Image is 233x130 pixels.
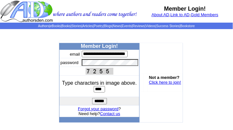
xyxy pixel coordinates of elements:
[171,12,190,17] a: Link to AD
[156,24,180,28] a: Success Stories
[152,12,218,17] font: , ,
[38,24,195,28] span: | | | | | | | | | | | |
[50,24,61,28] a: eBooks
[62,24,71,28] a: Books
[78,106,121,111] font: ?
[70,52,80,57] font: email
[191,12,218,17] a: Gold Members
[152,12,169,17] a: About AD
[100,111,120,116] a: Contact us
[82,24,93,28] a: Articles
[113,24,121,28] a: News
[62,80,137,86] font: Type characters in image above.
[79,111,120,116] font: Need help?
[38,24,49,28] a: Authors
[164,5,206,12] b: Member Login!
[86,68,113,75] img: This Is CAPTCHA Image
[146,24,155,28] a: Videos
[60,60,79,65] font: password
[149,75,180,80] b: Not a member?
[81,43,118,49] b: Member Login!
[104,24,112,28] a: Blogs
[78,106,119,111] a: Forgot your password
[132,24,145,28] a: Reviews
[149,80,181,85] a: Click here to join!
[180,24,195,28] a: Bookstore
[122,24,132,28] a: Events
[71,24,81,28] a: Stories
[94,24,103,28] a: Poetry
